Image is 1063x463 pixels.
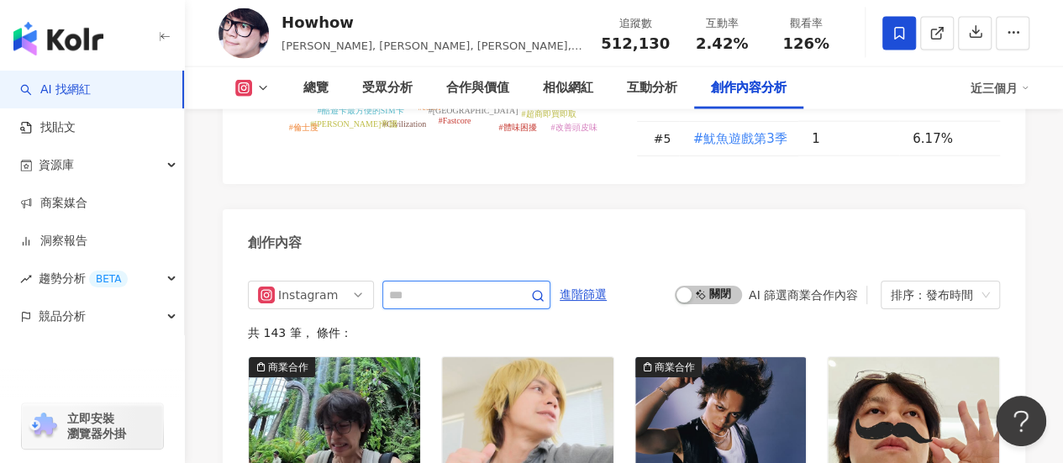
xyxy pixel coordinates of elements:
[971,75,1029,102] div: 近三個月
[560,281,607,308] span: 進階篩選
[996,396,1046,446] iframe: Help Scout Beacon - Open
[693,129,787,148] span: #魷魚遊戲第3季
[20,273,32,285] span: rise
[601,15,670,32] div: 追蹤數
[282,12,582,33] div: Howhow
[89,271,128,287] div: BETA
[692,122,788,155] button: #魷魚遊戲第3季
[27,413,60,439] img: chrome extension
[248,326,1000,339] div: 共 143 筆 ， 條件：
[218,8,269,59] img: KOL Avatar
[20,233,87,250] a: 洞察報告
[248,234,302,252] div: 創作內容
[749,288,858,302] div: AI 篩選商業合作內容
[690,15,754,32] div: 互動率
[22,403,163,449] a: chrome extension立即安裝 瀏覽器外掛
[268,359,308,376] div: 商業合作
[655,359,695,376] div: 商業合作
[774,15,838,32] div: 觀看率
[812,129,899,148] div: 1
[522,109,576,118] tspan: #超商即買即取
[551,123,597,132] tspan: #改善頭皮味
[289,123,318,132] tspan: #倫士度
[318,106,404,115] tspan: #酷遊卡最方便的SIM卡
[39,297,86,335] span: 競品分析
[446,78,509,98] div: 合作與價值
[679,122,799,156] td: #魷魚遊戲第3季
[439,116,471,125] tspan: #Fastcore
[711,78,787,98] div: 創作內容分析
[362,78,413,98] div: 受眾分析
[20,82,91,98] a: searchAI 找網紅
[303,78,329,98] div: 總覽
[891,281,975,308] div: 排序：發布時間
[67,411,126,441] span: 立即安裝 瀏覽器外掛
[278,281,333,308] div: Instagram
[654,129,679,148] div: # 5
[310,119,397,129] tspan: #[PERSON_NAME]帝國
[782,35,829,52] span: 126%
[899,122,1000,156] td: 6.17%
[20,195,87,212] a: 商案媒合
[559,281,608,308] button: 進階篩選
[39,146,74,184] span: 資源庫
[282,39,582,69] span: [PERSON_NAME], [PERSON_NAME], [PERSON_NAME], How Fun 如何爽
[429,106,518,115] tspan: #[GEOGRAPHIC_DATA]
[382,119,426,129] tspan: #Civilization
[601,34,670,52] span: 512,130
[499,123,537,132] tspan: #體味困擾
[627,78,677,98] div: 互動分析
[39,260,128,297] span: 趨勢分析
[13,22,103,55] img: logo
[20,119,76,136] a: 找貼文
[543,78,593,98] div: 相似網紅
[696,35,748,52] span: 2.42%
[913,129,983,148] div: 6.17%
